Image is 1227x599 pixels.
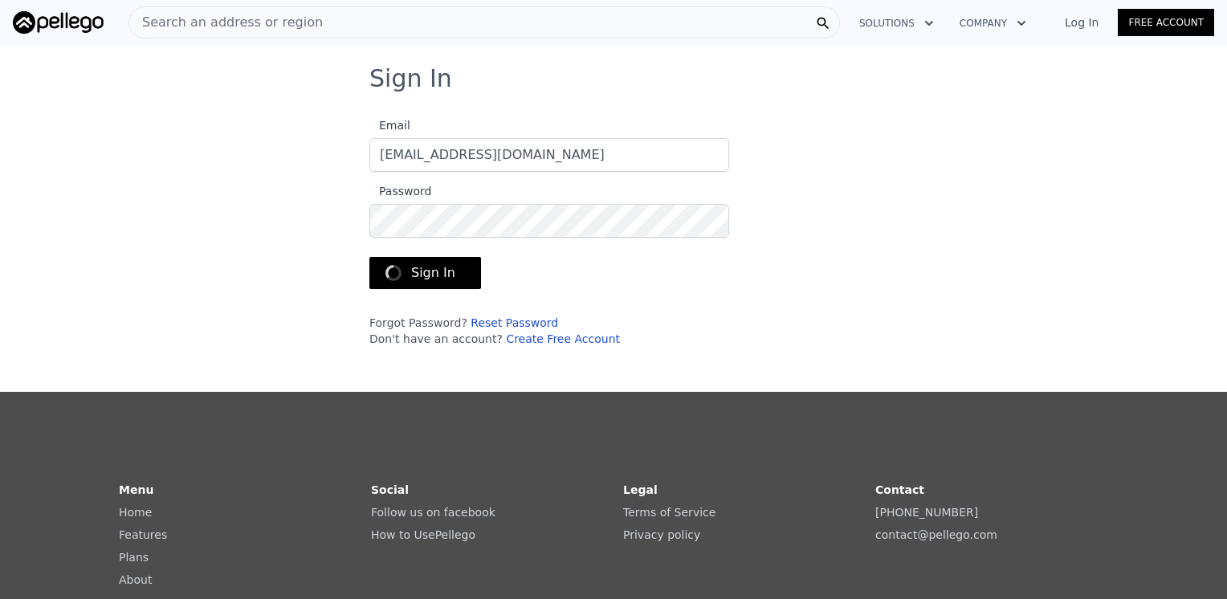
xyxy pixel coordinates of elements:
strong: Menu [119,483,153,496]
a: [PHONE_NUMBER] [875,506,978,519]
a: About [119,573,152,586]
input: Email [369,138,729,172]
strong: Social [371,483,409,496]
button: Solutions [846,9,947,38]
h3: Sign In [369,64,858,93]
a: Privacy policy [623,528,700,541]
span: Search an address or region [129,13,323,32]
a: Terms of Service [623,506,715,519]
a: contact@pellego.com [875,528,997,541]
div: Forgot Password? Don't have an account? [369,315,729,347]
a: Plans [119,551,149,564]
a: Free Account [1118,9,1214,36]
a: How to UsePellego [371,528,475,541]
span: Email [369,119,410,132]
strong: Legal [623,483,658,496]
a: Features [119,528,167,541]
a: Follow us on facebook [371,506,495,519]
a: Create Free Account [506,332,620,345]
a: Log In [1046,14,1118,31]
span: Password [369,185,431,198]
a: Reset Password [471,316,558,329]
strong: Contact [875,483,924,496]
button: Company [947,9,1039,38]
input: Password [369,204,729,238]
a: Home [119,506,152,519]
button: Sign In [369,257,481,289]
img: Pellego [13,11,104,34]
